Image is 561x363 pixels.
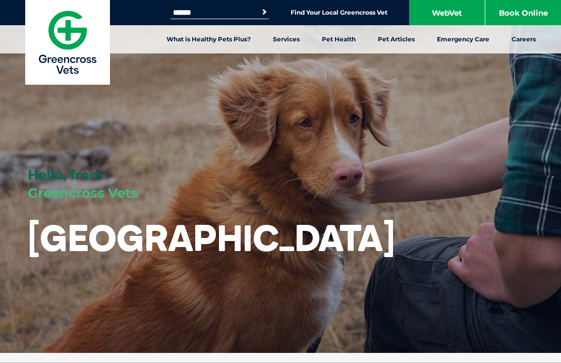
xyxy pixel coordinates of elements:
button: Search [259,7,269,17]
h1: [GEOGRAPHIC_DATA] [28,218,395,258]
a: Pet Health [311,25,367,53]
a: What is Healthy Pets Plus? [155,25,262,53]
a: Services [262,25,311,53]
span: Greencross Vets [28,185,138,201]
a: Careers [500,25,547,53]
a: Find Your Local Greencross Vet [291,9,387,17]
a: Pet Articles [367,25,426,53]
span: Hello, from [28,167,103,183]
a: Emergency Care [426,25,500,53]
